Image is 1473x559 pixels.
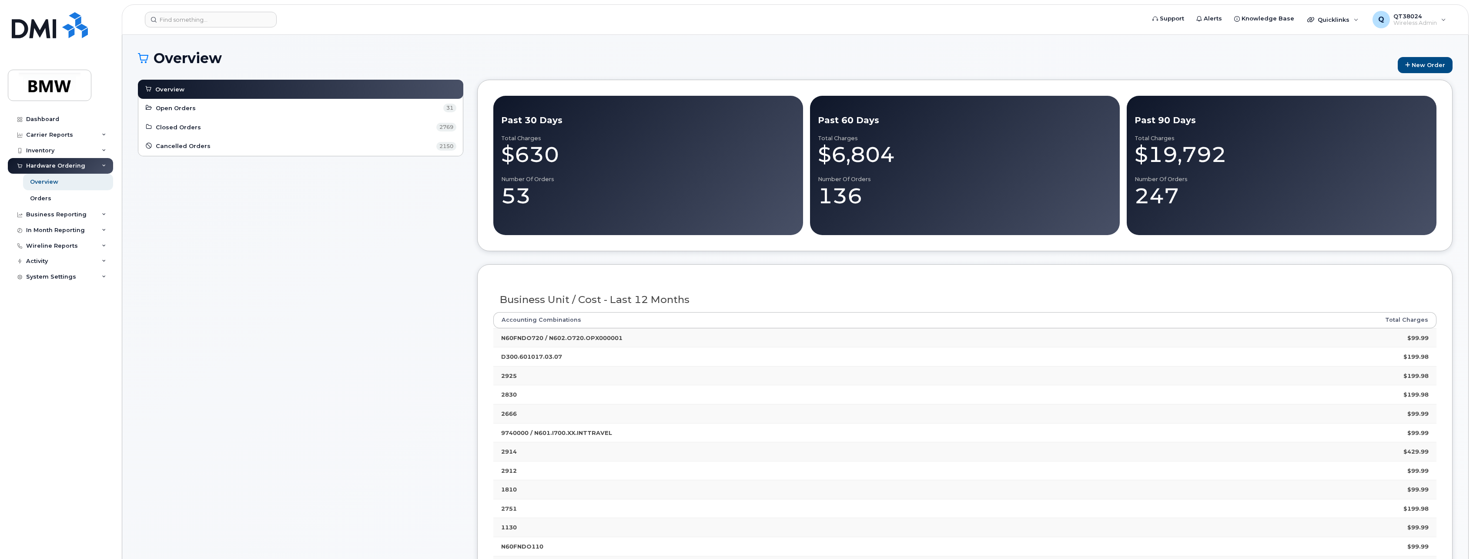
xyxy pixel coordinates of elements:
[1407,467,1429,474] strong: $99.99
[1407,334,1429,341] strong: $99.99
[138,51,1393,66] h1: Overview
[818,141,1112,168] div: $6,804
[818,114,1112,127] div: Past 60 Days
[436,123,456,131] span: 2769
[1403,448,1429,455] strong: $429.99
[1135,114,1429,127] div: Past 90 Days
[1407,429,1429,436] strong: $99.99
[500,294,1430,305] h3: Business Unit / Cost - Last 12 Months
[436,142,456,151] span: 2150
[1152,312,1436,328] th: Total Charges
[1135,141,1429,168] div: $19,792
[501,114,795,127] div: Past 30 Days
[501,183,795,209] div: 53
[818,135,1112,142] div: Total Charges
[501,410,517,417] strong: 2666
[443,104,456,112] span: 31
[1403,353,1429,360] strong: $199.98
[1398,57,1453,73] a: New Order
[1403,505,1429,512] strong: $199.98
[1135,183,1429,209] div: 247
[156,142,211,150] span: Cancelled Orders
[1407,524,1429,531] strong: $99.99
[501,429,612,436] strong: 9740000 / N601.I700.XX.INTTRAVEL
[501,353,562,360] strong: D300.601017.03.07
[501,176,795,183] div: Number of Orders
[818,176,1112,183] div: Number of Orders
[501,141,795,168] div: $630
[145,141,456,152] a: Cancelled Orders 2150
[144,84,457,94] a: Overview
[145,122,456,132] a: Closed Orders 2769
[493,312,1152,328] th: Accounting Combinations
[501,505,517,512] strong: 2751
[1407,410,1429,417] strong: $99.99
[501,467,517,474] strong: 2912
[1135,176,1429,183] div: Number of Orders
[1407,543,1429,550] strong: $99.99
[501,372,517,379] strong: 2925
[501,391,517,398] strong: 2830
[1403,391,1429,398] strong: $199.98
[501,524,517,531] strong: 1130
[1403,372,1429,379] strong: $199.98
[501,135,795,142] div: Total Charges
[501,486,517,493] strong: 1810
[156,123,201,131] span: Closed Orders
[501,448,517,455] strong: 2914
[155,85,184,94] span: Overview
[1135,135,1429,142] div: Total Charges
[501,334,623,341] strong: N60FNDO720 / N602.O720.OPX000001
[501,543,543,550] strong: N60FNDO110
[1407,486,1429,493] strong: $99.99
[145,103,456,113] a: Open Orders 31
[818,183,1112,209] div: 136
[156,104,196,112] span: Open Orders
